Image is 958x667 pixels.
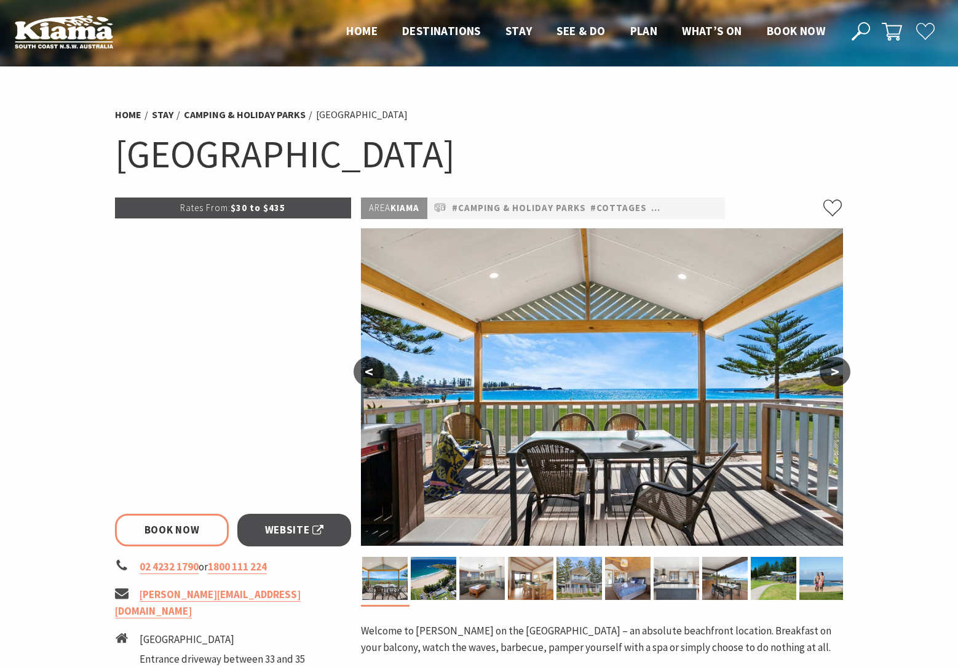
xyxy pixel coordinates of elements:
img: Kendalls on the Beach Holiday Park [556,557,602,600]
span: Plan [630,23,658,38]
span: See & Do [556,23,605,38]
img: Kendalls Beach [799,557,845,600]
span: Website [265,522,324,538]
p: $30 to $435 [115,198,351,218]
span: Destinations [402,23,481,38]
img: Beachfront cabins at Kendalls on the Beach Holiday Park [751,557,796,600]
a: #Cottages [590,201,647,216]
a: #Pet Friendly [651,201,722,216]
a: #Camping & Holiday Parks [452,201,586,216]
a: Book Now [115,514,229,546]
img: Lounge room in Cabin 12 [459,557,505,600]
a: Stay [152,108,173,121]
nav: Main Menu [334,22,837,42]
li: [GEOGRAPHIC_DATA] [140,631,305,648]
img: Kendalls on the Beach Holiday Park [605,557,651,600]
span: Home [346,23,378,38]
span: What’s On [682,23,742,38]
p: Kiama [361,198,427,219]
h1: [GEOGRAPHIC_DATA] [115,129,843,179]
a: [PERSON_NAME][EMAIL_ADDRESS][DOMAIN_NAME] [115,588,301,618]
img: Kendalls on the Beach Holiday Park [362,557,408,600]
img: Kendalls on the Beach Holiday Park [361,228,843,546]
span: Area [369,202,390,214]
a: Home [115,108,141,121]
a: Website [237,514,351,546]
span: Stay [505,23,532,38]
a: 1800 111 224 [208,560,267,574]
img: Kiama Logo [15,15,113,49]
a: Camping & Holiday Parks [184,108,306,121]
button: > [820,357,850,386]
a: 02 4232 1790 [140,560,199,574]
img: Full size kitchen in Cabin 12 [654,557,699,600]
img: Aerial view of Kendalls on the Beach Holiday Park [411,557,456,600]
p: Welcome to [PERSON_NAME] on the [GEOGRAPHIC_DATA] – an absolute beachfront location. Breakfast on... [361,623,843,656]
li: or [115,559,351,575]
img: Enjoy the beachfront view in Cabin 12 [702,557,748,600]
button: < [354,357,384,386]
span: Book now [767,23,825,38]
span: Rates From: [180,202,231,214]
li: [GEOGRAPHIC_DATA] [316,107,408,123]
img: Kendalls on the Beach Holiday Park [508,557,553,600]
